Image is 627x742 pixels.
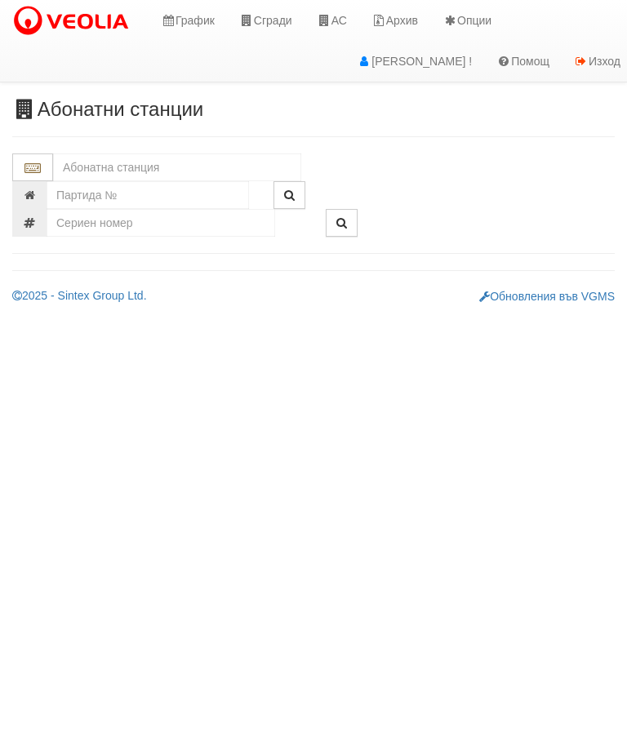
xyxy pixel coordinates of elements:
img: VeoliaLogo.png [12,4,136,38]
a: Обновления във VGMS [479,290,615,303]
h3: Абонатни станции [12,99,615,120]
a: Помощ [484,41,562,82]
input: Партида № [47,181,249,209]
a: [PERSON_NAME] ! [345,41,484,82]
input: Сериен номер [47,209,275,237]
a: 2025 - Sintex Group Ltd. [12,289,147,302]
input: Абонатна станция [53,153,301,181]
